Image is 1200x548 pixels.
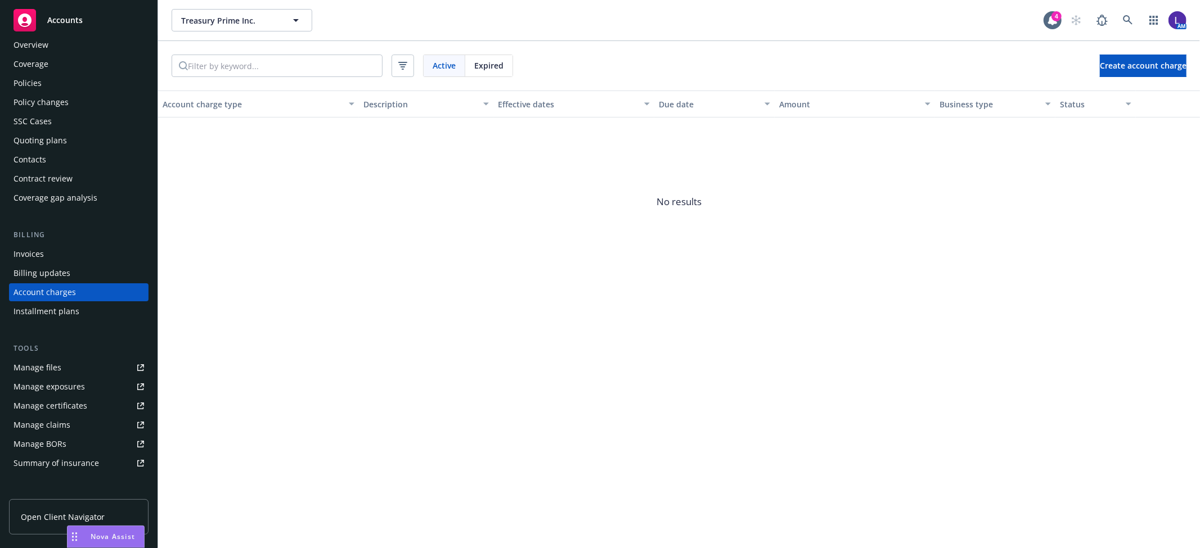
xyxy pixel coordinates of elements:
div: Coverage gap analysis [14,189,97,207]
span: Accounts [47,16,83,25]
div: Description [363,98,477,110]
div: Manage exposures [14,378,85,396]
div: Contract review [14,170,73,188]
div: Policy changes [14,93,69,111]
a: Summary of insurance [9,454,149,472]
div: Status [1060,98,1119,110]
a: Coverage gap analysis [9,189,149,207]
button: Amount [775,90,935,117]
a: SSC Cases [9,112,149,130]
button: Create account charge [1100,55,1186,77]
a: Contract review [9,170,149,188]
a: Account charges [9,283,149,301]
img: photo [1168,11,1186,29]
a: Manage BORs [9,435,149,453]
button: Description [359,90,494,117]
span: No results [158,117,1200,286]
a: Start snowing [1065,9,1087,31]
span: Nova Assist [91,532,135,541]
button: Status [1055,90,1136,117]
a: Policy changes [9,93,149,111]
div: Invoices [14,245,44,263]
div: Manage BORs [14,435,66,453]
a: Manage certificates [9,397,149,415]
div: Contacts [14,151,46,169]
div: Quoting plans [14,132,67,150]
div: Due date [659,98,758,110]
div: Effective dates [498,98,637,110]
div: Amount [779,98,918,110]
a: Installment plans [9,302,149,320]
svg: Search [179,61,188,70]
a: Quoting plans [9,132,149,150]
a: Accounts [9,4,149,36]
a: Coverage [9,55,149,73]
div: SSC Cases [14,112,52,130]
button: Treasury Prime Inc. [172,9,312,31]
div: Business type [940,98,1039,110]
button: Account charge type [158,90,359,117]
a: Overview [9,36,149,54]
a: Switch app [1143,9,1165,31]
div: Account charge type [163,98,342,110]
span: Expired [474,60,504,71]
div: Installment plans [14,302,79,320]
a: Contacts [9,151,149,169]
div: Billing [9,229,149,241]
span: Treasury Prime Inc. [181,15,278,26]
span: Create account charge [1100,60,1186,71]
button: Effective dates [493,90,654,117]
span: Open Client Navigator [21,511,105,523]
a: Manage files [9,359,149,377]
div: Coverage [14,55,48,73]
button: Nova Assist [67,526,145,548]
div: Manage files [14,359,61,377]
div: Overview [14,36,48,54]
a: Manage exposures [9,378,149,396]
a: Invoices [9,245,149,263]
a: Manage claims [9,416,149,434]
div: Account charges [14,283,76,301]
button: Due date [654,90,775,117]
div: Tools [9,343,149,354]
span: Active [433,60,456,71]
a: Billing updates [9,264,149,282]
a: Report a Bug [1091,9,1113,31]
div: Billing updates [14,264,70,282]
div: Manage claims [14,416,70,434]
input: Filter by keyword... [188,55,382,76]
button: Business type [935,90,1055,117]
div: Drag to move [68,526,82,547]
a: Search [1117,9,1139,31]
a: Policies [9,74,149,92]
div: Policies [14,74,42,92]
div: 4 [1051,11,1062,21]
div: Manage certificates [14,397,87,415]
div: Summary of insurance [14,454,99,472]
